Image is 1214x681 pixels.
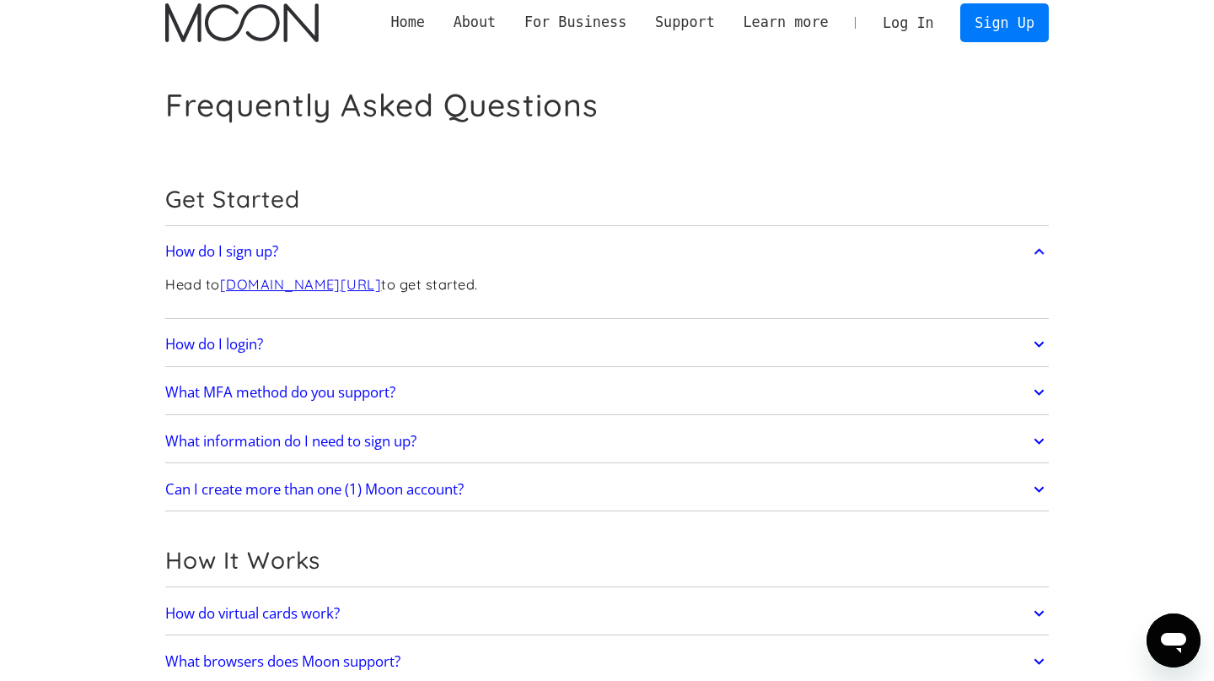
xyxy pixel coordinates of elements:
[641,12,728,33] div: Support
[165,375,1049,410] a: What MFA method do you support?
[165,384,395,401] h2: What MFA method do you support?
[165,644,1049,679] a: What browsers does Moon support?
[165,185,1049,213] h2: Get Started
[165,243,278,260] h2: How do I sign up?
[439,12,510,33] div: About
[165,433,416,450] h2: What information do I need to sign up?
[524,12,626,33] div: For Business
[165,472,1049,507] a: Can I create more than one (1) Moon account?
[165,3,318,42] a: home
[165,336,263,353] h2: How do I login?
[454,12,497,33] div: About
[868,4,948,41] a: Log In
[743,12,828,33] div: Learn more
[165,274,478,295] p: Head to to get started.
[960,3,1048,41] a: Sign Up
[165,3,318,42] img: Moon Logo
[220,276,382,293] a: [DOMAIN_NAME][URL]
[165,424,1049,459] a: What information do I need to sign up?
[165,481,464,498] h2: Can I create more than one (1) Moon account?
[165,546,1049,575] h2: How It Works
[165,235,1049,270] a: How do I sign up?
[377,12,439,33] a: Home
[165,653,400,670] h2: What browsers does Moon support?
[165,596,1049,631] a: How do virtual cards work?
[165,605,340,622] h2: How do virtual cards work?
[165,86,599,124] h1: Frequently Asked Questions
[510,12,641,33] div: For Business
[655,12,715,33] div: Support
[165,327,1049,362] a: How do I login?
[729,12,843,33] div: Learn more
[1147,613,1201,667] iframe: Schaltfläche zum Öffnen des Messaging-Fensters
